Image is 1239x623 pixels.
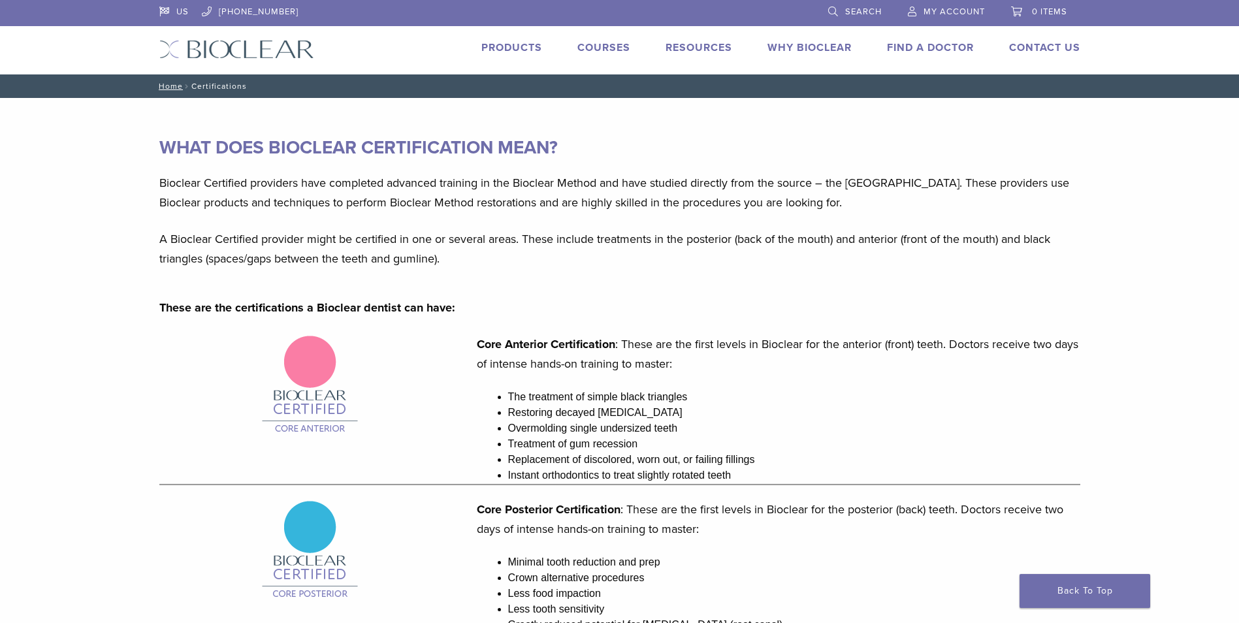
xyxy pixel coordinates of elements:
[477,337,615,351] strong: Core Anterior Certification
[508,421,1080,436] li: Overmolding single undersized teeth
[481,41,542,54] a: Products
[508,452,1080,468] li: Replacement of discolored, worn out, or failing fillings
[508,586,1080,601] li: Less food impaction
[183,83,191,89] span: /
[159,229,1080,268] p: A Bioclear Certified provider might be certified in one or several areas. These include treatment...
[155,82,183,91] a: Home
[477,502,620,517] strong: Core Posterior Certification
[845,7,882,17] span: Search
[477,500,1080,539] p: : These are the first levels in Bioclear for the posterior (back) teeth. Doctors receive two days...
[666,41,732,54] a: Resources
[508,554,1080,570] li: Minimal tooth reduction and prep
[1032,7,1067,17] span: 0 items
[577,41,630,54] a: Courses
[1009,41,1080,54] a: Contact Us
[159,300,455,315] strong: These are the certifications a Bioclear dentist can have:
[508,405,1080,421] li: Restoring decayed [MEDICAL_DATA]
[508,570,1080,586] li: Crown alternative procedures
[477,334,1080,374] p: : These are the first levels in Bioclear for the anterior (front) teeth. Doctors receive two days...
[887,41,974,54] a: Find A Doctor
[159,132,1080,163] h3: WHAT DOES BIOCLEAR CERTIFICATION MEAN?
[924,7,985,17] span: My Account
[767,41,852,54] a: Why Bioclear
[159,40,314,59] img: Bioclear
[508,436,1080,452] li: Treatment of gum recession
[150,74,1090,98] nav: Certifications
[508,389,1080,405] li: The treatment of simple black triangles
[1020,574,1150,608] a: Back To Top
[508,468,1080,483] li: Instant orthodontics to treat slightly rotated teeth
[508,601,1080,617] li: Less tooth sensitivity
[159,173,1080,212] p: Bioclear Certified providers have completed advanced training in the Bioclear Method and have stu...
